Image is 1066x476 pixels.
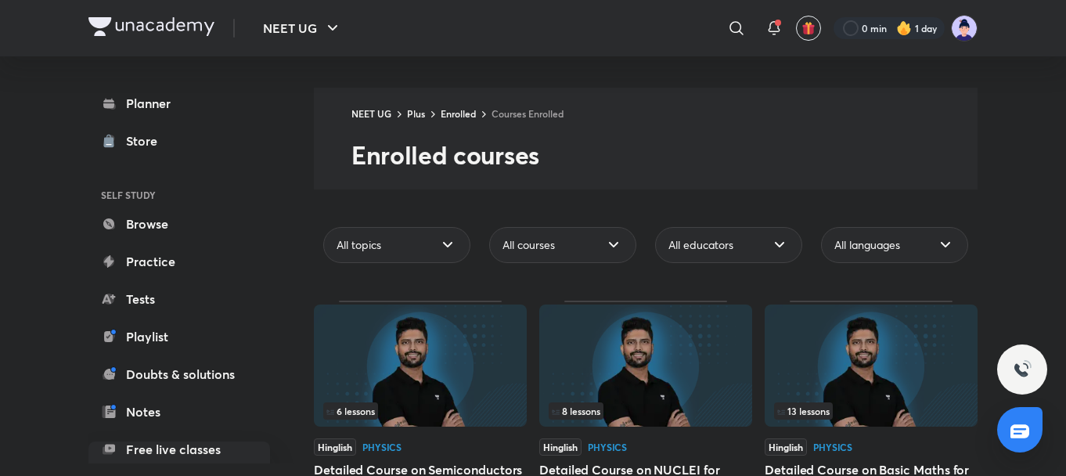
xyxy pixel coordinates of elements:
div: infosection [323,402,517,420]
span: All educators [668,237,733,253]
a: Practice [88,246,270,277]
div: left [549,402,743,420]
h2: Enrolled courses [351,139,978,171]
h6: SELF STUDY [88,182,270,208]
div: Physics [362,442,402,452]
a: Browse [88,208,270,240]
img: Sneha [951,15,978,41]
a: Company Logo [88,17,214,40]
div: infocontainer [549,402,743,420]
a: Tests [88,283,270,315]
a: Courses Enrolled [492,107,564,120]
span: 8 lessons [552,406,600,416]
span: Hinglish [539,438,582,456]
a: Plus [407,107,425,120]
div: Physics [588,442,627,452]
div: infocontainer [323,402,517,420]
a: Doubts & solutions [88,359,270,390]
div: left [323,402,517,420]
span: Hinglish [314,438,356,456]
a: Notes [88,396,270,427]
a: Enrolled [441,107,476,120]
img: Thumbnail [314,305,527,427]
div: infocontainer [774,402,968,420]
a: NEET UG [351,107,391,120]
div: infosection [774,402,968,420]
a: Free live classes [88,434,270,465]
img: avatar [801,21,816,35]
img: Thumbnail [765,305,978,427]
span: All topics [337,237,381,253]
span: 6 lessons [326,406,375,416]
a: Playlist [88,321,270,352]
button: NEET UG [254,13,351,44]
button: avatar [796,16,821,41]
a: Planner [88,88,270,119]
img: Company Logo [88,17,214,36]
img: ttu [1013,360,1032,379]
span: 13 lessons [777,406,830,416]
img: Thumbnail [539,305,752,427]
div: Physics [813,442,852,452]
span: All courses [502,237,555,253]
a: Store [88,125,270,157]
div: left [774,402,968,420]
span: All languages [834,237,900,253]
div: Store [126,132,167,150]
img: streak [896,20,912,36]
span: Hinglish [765,438,807,456]
div: infosection [549,402,743,420]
